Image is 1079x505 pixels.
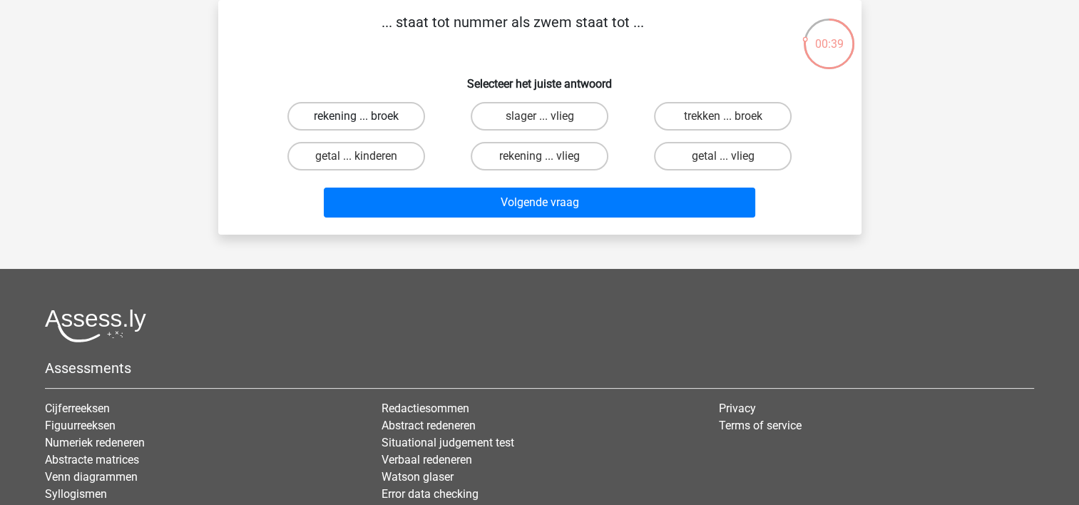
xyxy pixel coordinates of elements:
a: Figuurreeksen [45,419,116,432]
a: Redactiesommen [382,402,469,415]
a: Numeriek redeneren [45,436,145,449]
a: Abstracte matrices [45,453,139,466]
label: trekken ... broek [654,102,792,131]
img: Assessly logo [45,309,146,342]
a: Syllogismen [45,487,107,501]
a: Verbaal redeneren [382,453,472,466]
button: Volgende vraag [324,188,755,218]
a: Cijferreeksen [45,402,110,415]
h6: Selecteer het juiste antwoord [241,66,839,91]
label: getal ... kinderen [287,142,425,170]
a: Privacy [719,402,756,415]
p: ... staat tot nummer als zwem staat tot ... [241,11,785,54]
h5: Assessments [45,359,1034,377]
a: Venn diagrammen [45,470,138,484]
a: Error data checking [382,487,479,501]
label: rekening ... broek [287,102,425,131]
label: slager ... vlieg [471,102,608,131]
label: rekening ... vlieg [471,142,608,170]
a: Terms of service [719,419,802,432]
a: Watson glaser [382,470,454,484]
a: Situational judgement test [382,436,514,449]
div: 00:39 [802,17,856,53]
label: getal ... vlieg [654,142,792,170]
a: Abstract redeneren [382,419,476,432]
